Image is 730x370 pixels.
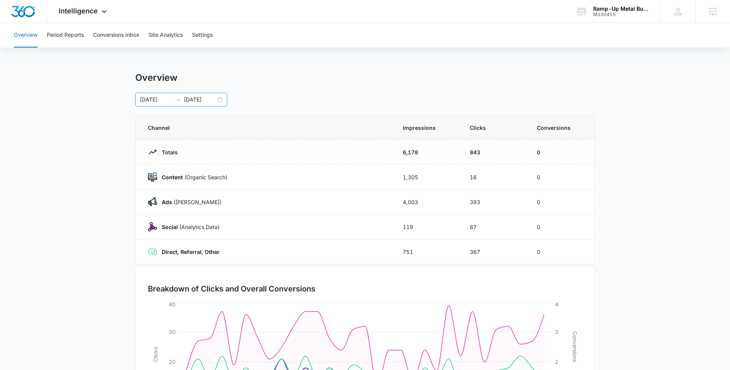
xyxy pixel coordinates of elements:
div: account id [593,12,649,17]
td: 16 [461,165,528,190]
td: 751 [394,239,461,264]
span: Impressions [403,124,451,132]
td: 4,003 [394,190,461,214]
span: Channel [148,124,384,132]
td: 0 [528,190,595,214]
td: 0 [528,165,595,190]
button: Site Analytics [149,23,183,47]
p: ([PERSON_NAME]) [157,198,221,206]
img: Social [148,222,157,231]
td: 1,305 [394,165,461,190]
strong: Social [162,224,178,230]
span: Clicks [470,124,518,132]
tspan: 20 [169,359,176,365]
td: 393 [461,190,528,214]
td: 0 [528,140,595,165]
div: account name [593,6,649,12]
span: to [175,97,181,103]
button: Period Reports [47,23,84,47]
button: Conversions Inbox [93,23,139,47]
tspan: 2 [555,359,558,365]
button: Settings [192,23,213,47]
input: Start date [140,95,172,104]
td: 843 [461,140,528,165]
h1: Overview [135,72,177,83]
td: 119 [394,214,461,239]
tspan: 40 [169,301,176,308]
img: Content [148,172,157,182]
td: 367 [461,239,528,264]
td: 0 [528,239,595,264]
tspan: Conversions [572,331,578,362]
tspan: 3 [555,329,558,335]
img: Ads [148,197,157,206]
tspan: 4 [555,301,558,308]
strong: Direct, Referral, Other [162,249,220,255]
span: swap-right [175,97,181,103]
span: Intelligence [59,7,98,15]
td: 67 [461,214,528,239]
tspan: 30 [169,329,176,335]
p: Totals [157,148,178,156]
strong: Ads [162,199,172,205]
tspan: Clicks [152,347,158,362]
input: End date [184,95,216,104]
td: 0 [528,214,595,239]
p: (Analytics Data) [157,223,220,231]
strong: Content [162,174,183,180]
h3: Breakdown of Clicks and Overall Conversions [148,283,315,295]
button: Overview [14,23,38,47]
p: (Organic Search) [157,173,227,181]
td: 6,178 [394,140,461,165]
span: Conversions [537,124,582,132]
